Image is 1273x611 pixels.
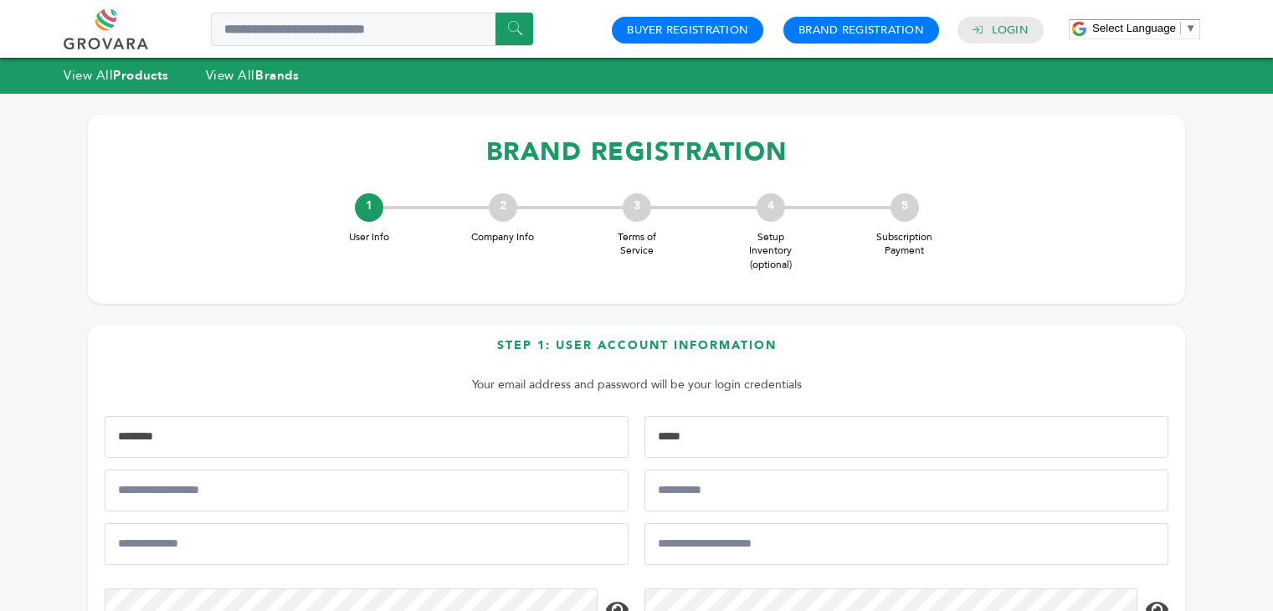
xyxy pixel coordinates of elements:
[105,416,629,458] input: First Name*
[757,193,785,222] div: 4
[603,230,670,259] span: Terms of Service
[113,67,168,84] strong: Products
[644,470,1168,511] input: Job Title*
[64,67,169,84] a: View AllProducts
[105,337,1168,367] h3: Step 1: User Account Information
[871,230,938,259] span: Subscription Payment
[105,470,629,511] input: Mobile Phone Number
[737,230,804,272] span: Setup Inventory (optional)
[891,193,919,222] div: 5
[211,13,533,46] input: Search a product or brand...
[105,523,629,565] input: Email Address*
[623,193,651,222] div: 3
[1180,22,1181,34] span: ​
[1092,22,1176,34] span: Select Language
[627,23,748,38] a: Buyer Registration
[470,230,536,244] span: Company Info
[113,375,1160,395] p: Your email address and password will be your login credentials
[255,67,299,84] strong: Brands
[798,23,924,38] a: Brand Registration
[336,230,403,244] span: User Info
[355,193,383,222] div: 1
[1185,22,1196,34] span: ▼
[644,416,1168,458] input: Last Name*
[105,127,1168,177] h1: BRAND REGISTRATION
[206,67,300,84] a: View AllBrands
[644,523,1168,565] input: Confirm Email Address*
[1092,22,1196,34] a: Select Language​
[489,193,517,222] div: 2
[992,23,1029,38] a: Login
